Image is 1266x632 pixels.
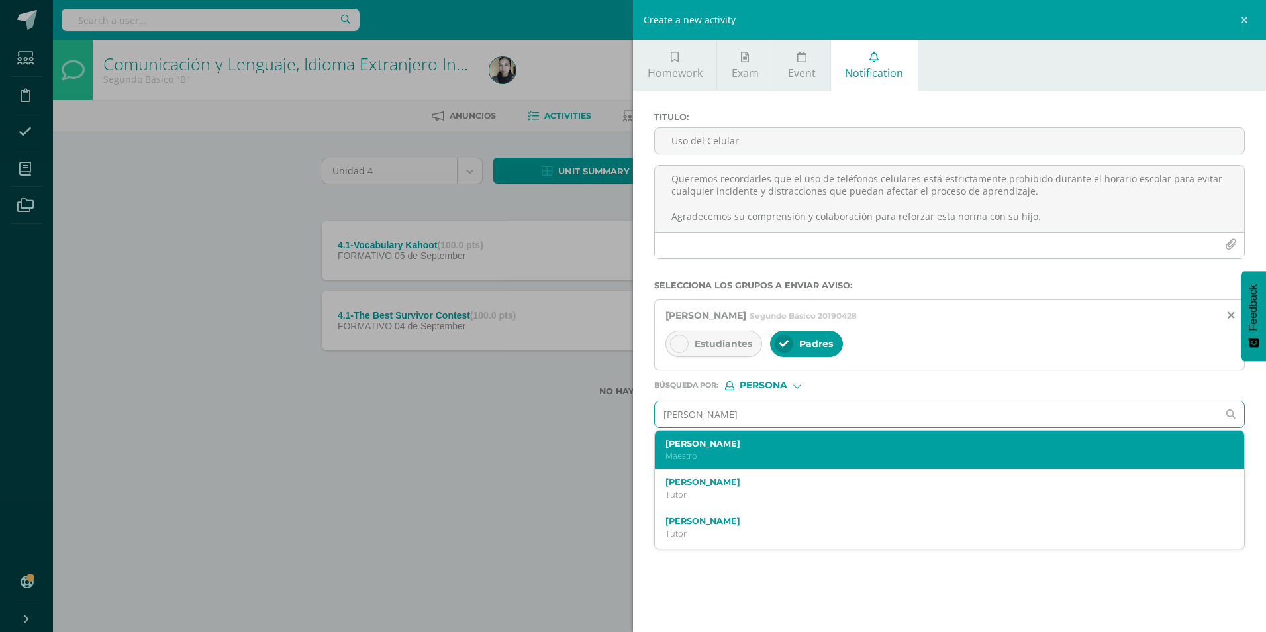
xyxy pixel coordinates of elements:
[665,489,1208,500] p: Tutor
[717,40,773,91] a: Exam
[654,382,718,389] span: Búsqueda por :
[788,66,816,80] span: Event
[654,280,1245,290] label: Selecciona los grupos a enviar aviso :
[665,516,1208,526] label: [PERSON_NAME]
[665,477,1208,487] label: [PERSON_NAME]
[654,112,1245,122] label: Titulo :
[831,40,918,91] a: Notification
[750,311,857,321] span: Segundo Básico 20190428
[665,528,1208,539] p: Tutor
[655,166,1244,232] textarea: Estimados padres de familia, Les informamos que [DATE], durante el horario escolar, su hijo, [PER...
[799,338,833,350] span: Padres
[655,128,1244,154] input: Titulo
[845,66,903,80] span: Notification
[665,309,746,321] span: [PERSON_NAME]
[695,338,752,350] span: Estudiantes
[1247,284,1259,331] span: Feedback
[740,382,787,389] span: Persona
[665,439,1208,448] label: [PERSON_NAME]
[773,40,830,91] a: Event
[655,401,1218,427] input: Ej. Mario Galindo
[725,381,824,390] div: [object Object]
[633,40,716,91] a: Homework
[732,66,759,80] span: Exam
[665,450,1208,462] p: Maestro
[1241,271,1266,361] button: Feedback - Mostrar encuesta
[648,66,703,80] span: Homework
